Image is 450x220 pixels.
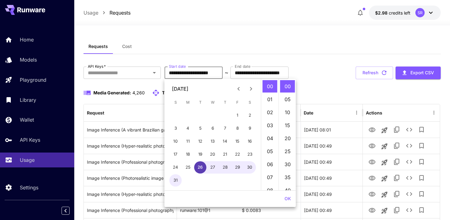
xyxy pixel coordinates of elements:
[279,79,296,190] ul: Select minutes
[169,122,182,135] button: 3
[389,10,410,15] span: credits left
[219,122,231,135] button: 7
[403,204,415,216] button: See details
[263,93,277,106] li: 1 hours
[109,9,131,16] p: Requests
[301,154,362,170] div: 24 Sep, 2025 00:49
[378,156,391,169] button: Launch in playground
[169,64,186,69] label: Start date
[263,184,277,196] li: 8 hours
[219,161,231,174] button: 28
[169,174,182,187] button: 31
[84,9,131,16] nav: breadcrumb
[219,148,231,161] button: 21
[244,109,256,122] button: 2
[207,148,219,161] button: 20
[225,69,228,76] p: ~
[207,135,219,148] button: 13
[20,36,34,43] p: Home
[263,145,277,157] li: 5 hours
[280,145,295,157] li: 25 minutes
[207,122,219,135] button: 6
[280,119,295,132] li: 15 minutes
[301,202,362,218] div: 24 Sep, 2025 00:49
[182,96,194,109] span: Monday
[366,123,378,136] button: View
[88,44,108,49] span: Requests
[378,124,391,136] button: Launch in playground
[263,80,277,93] li: 0 hours
[263,158,277,170] li: 6 hours
[20,116,34,123] p: Wallet
[105,108,114,117] button: Sort
[366,204,378,216] button: View
[403,156,415,168] button: See details
[378,188,391,201] button: Launch in playground
[182,148,194,161] button: 18
[194,148,207,161] button: 19
[20,156,35,164] p: Usage
[280,80,295,93] li: 0 minutes
[369,6,441,20] button: $2.9779SR
[245,83,257,95] button: Next month
[378,140,391,153] button: Launch in playground
[280,93,295,106] li: 5 minutes
[415,123,428,136] button: Add to library
[194,135,207,148] button: 12
[182,161,194,174] button: 25
[244,161,256,174] button: 30
[207,161,219,174] button: 27
[391,156,403,168] button: Copy TaskUUID
[244,122,256,135] button: 9
[366,110,382,115] div: Actions
[391,204,403,216] button: Copy TaskUUID
[415,204,428,216] button: Add to library
[87,170,174,186] div: Click to copy prompt
[366,188,378,200] button: View
[194,122,207,135] button: 5
[366,155,378,168] button: View
[122,44,132,49] span: Cost
[415,140,428,152] button: Add to library
[391,172,403,184] button: Copy TaskUUID
[430,108,438,117] button: Menu
[403,140,415,152] button: See details
[263,106,277,119] li: 2 hours
[132,90,145,95] span: 4,260
[244,135,256,148] button: 16
[304,110,313,115] div: Date
[231,148,244,161] button: 22
[169,135,182,148] button: 10
[301,186,362,202] div: 24 Sep, 2025 00:49
[84,9,98,16] a: Usage
[87,154,174,170] div: Click to copy prompt
[182,135,194,148] button: 11
[366,139,378,152] button: View
[20,184,38,191] p: Settings
[375,10,389,15] span: $2.98
[169,161,182,174] button: 24
[244,148,256,161] button: 23
[194,161,207,174] button: 26
[235,64,250,69] label: End date
[177,202,239,218] div: runware:101@1
[415,156,428,168] button: Add to library
[263,171,277,183] li: 7 hours
[415,188,428,200] button: Add to library
[219,135,231,148] button: 14
[233,83,245,95] button: Previous month
[375,10,410,16] div: $2.9779
[366,171,378,184] button: View
[280,171,295,183] li: 35 minutes
[87,122,174,138] div: Click to copy prompt
[403,188,415,200] button: See details
[263,132,277,145] li: 4 hours
[172,85,188,93] div: [DATE]
[301,138,362,154] div: 24 Sep, 2025 00:49
[391,123,403,136] button: Copy TaskUUID
[220,96,231,109] span: Thursday
[87,138,174,154] div: Click to copy prompt
[150,68,159,77] button: Open
[403,172,415,184] button: See details
[195,96,206,109] span: Tuesday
